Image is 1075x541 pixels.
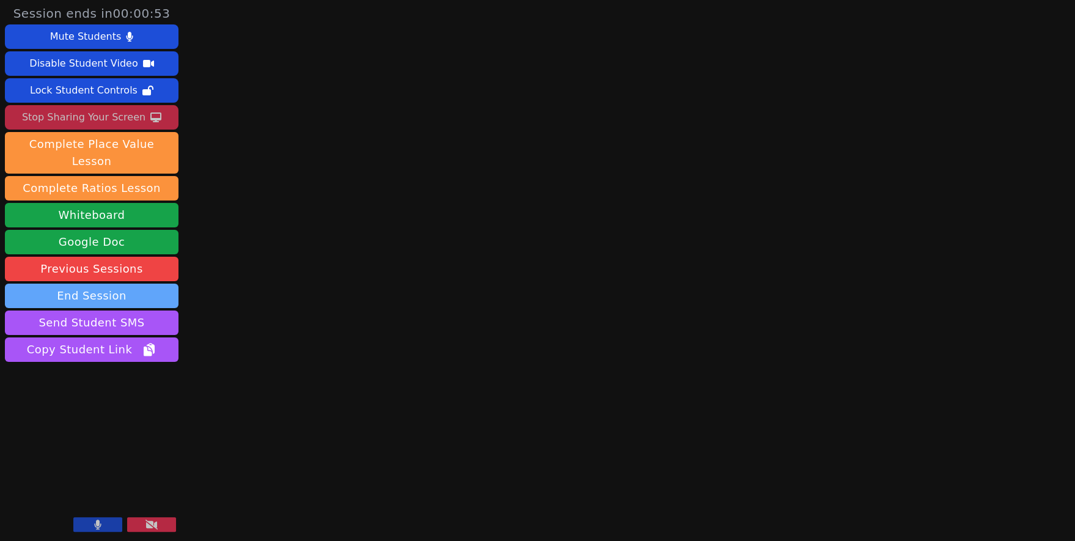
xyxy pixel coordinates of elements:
span: Session ends in [13,5,171,22]
span: Copy Student Link [27,341,156,358]
button: Stop Sharing Your Screen [5,105,178,130]
div: Mute Students [50,27,121,46]
button: Mute Students [5,24,178,49]
button: Complete Place Value Lesson [5,132,178,174]
button: Complete Ratios Lesson [5,176,178,201]
a: Previous Sessions [5,257,178,281]
div: Disable Student Video [29,54,138,73]
button: Copy Student Link [5,337,178,362]
a: Google Doc [5,230,178,254]
time: 00:00:53 [113,6,171,21]
button: End Session [5,284,178,308]
button: Disable Student Video [5,51,178,76]
button: Send Student SMS [5,311,178,335]
div: Stop Sharing Your Screen [22,108,145,127]
button: Lock Student Controls [5,78,178,103]
button: Whiteboard [5,203,178,227]
div: Lock Student Controls [30,81,138,100]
